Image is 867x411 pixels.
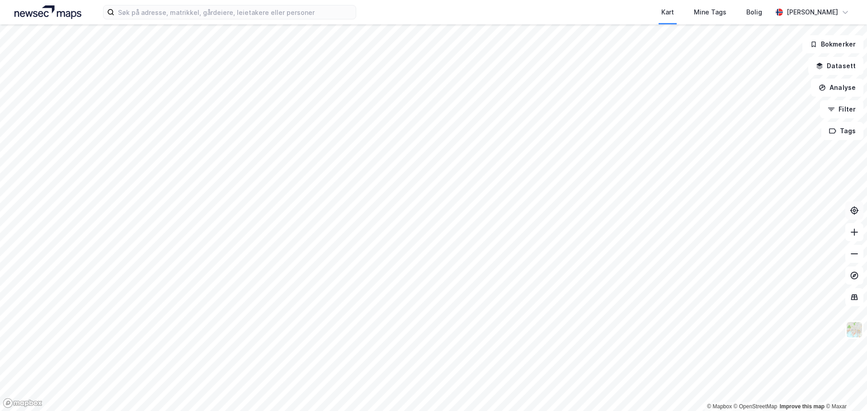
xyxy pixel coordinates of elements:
a: Mapbox homepage [3,398,42,408]
button: Filter [820,100,863,118]
img: logo.a4113a55bc3d86da70a041830d287a7e.svg [14,5,81,19]
button: Datasett [808,57,863,75]
img: Z [846,321,863,338]
div: Bolig [746,7,762,18]
input: Søk på adresse, matrikkel, gårdeiere, leietakere eller personer [114,5,356,19]
div: [PERSON_NAME] [787,7,838,18]
div: Kontrollprogram for chat [822,368,867,411]
div: Mine Tags [694,7,726,18]
iframe: Chat Widget [822,368,867,411]
a: OpenStreetMap [734,403,777,410]
a: Improve this map [780,403,825,410]
button: Analyse [811,79,863,97]
div: Kart [661,7,674,18]
button: Tags [821,122,863,140]
a: Mapbox [707,403,732,410]
button: Bokmerker [802,35,863,53]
